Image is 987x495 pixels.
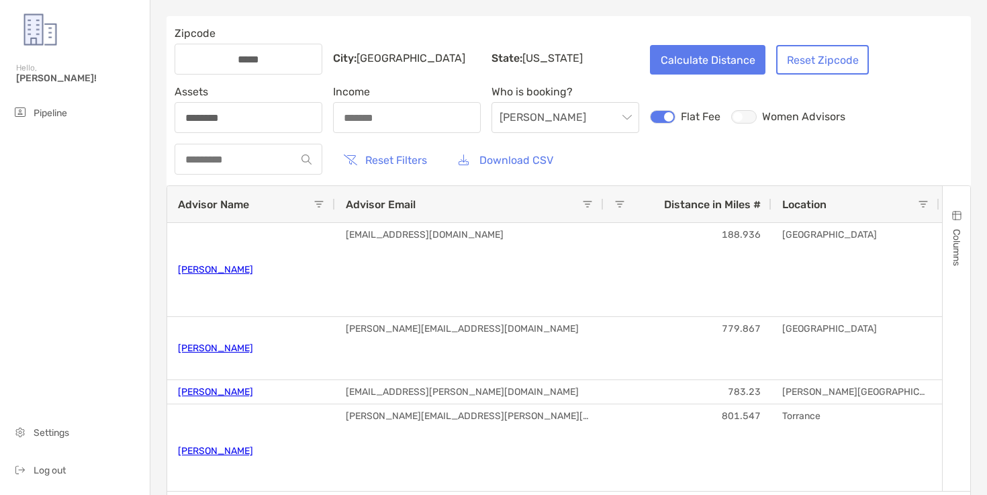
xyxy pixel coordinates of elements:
[782,198,827,211] span: Location
[491,53,639,64] p: [US_STATE]
[771,223,939,316] div: [GEOGRAPHIC_DATA]
[178,337,253,359] a: [PERSON_NAME]
[650,110,720,124] label: Flat Fee
[175,27,322,40] span: Zipcode
[335,223,604,316] div: [EMAIL_ADDRESS][DOMAIN_NAME]
[34,465,66,476] span: Log out
[195,54,302,65] input: Zipcode
[771,380,939,404] div: [PERSON_NAME][GEOGRAPHIC_DATA]
[448,145,563,175] button: Download CSV
[333,85,481,98] span: Income
[12,461,28,478] img: logout icon
[34,427,69,439] span: Settings
[16,5,64,54] img: Zoe Logo
[604,223,771,316] div: 188.936
[12,424,28,440] img: settings icon
[334,112,480,124] input: Income
[500,103,631,132] span: Brendan
[175,112,322,124] input: Assets
[491,52,522,64] b: State:
[346,198,416,211] span: Advisor Email
[776,45,869,75] button: Reset Zipcode
[491,85,639,98] span: Who is booking?
[12,104,28,120] img: pipeline icon
[178,259,253,281] a: [PERSON_NAME]
[333,145,437,175] button: Reset Filters
[34,107,67,119] span: Pipeline
[333,52,357,64] b: City:
[604,317,771,379] div: 779.867
[604,380,771,404] div: 783.23
[178,381,253,403] a: [PERSON_NAME]
[175,85,322,98] span: Assets
[333,53,481,64] p: [GEOGRAPHIC_DATA]
[301,154,312,165] img: input icon
[731,110,845,124] label: Women Advisors
[335,317,604,379] div: [PERSON_NAME][EMAIL_ADDRESS][DOMAIN_NAME]
[650,45,765,75] button: Calculate Distance
[771,317,939,379] div: [GEOGRAPHIC_DATA]
[178,198,249,211] span: Advisor Name
[16,73,142,84] span: [PERSON_NAME]!
[335,380,604,404] div: [EMAIL_ADDRESS][PERSON_NAME][DOMAIN_NAME]
[178,440,253,462] a: [PERSON_NAME]
[951,229,962,266] span: Columns
[664,198,761,211] span: Distance in Miles #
